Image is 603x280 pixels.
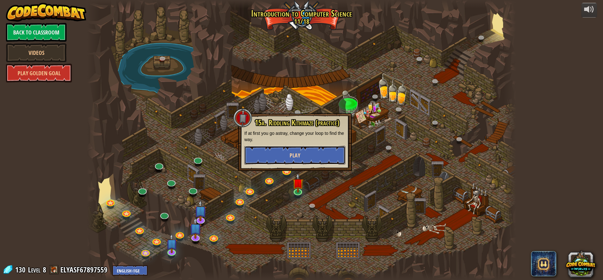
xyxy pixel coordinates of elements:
img: level-banner-unstarted-subscriber.png [189,218,202,239]
span: 130 [15,265,27,275]
img: level-banner-unstarted-subscriber.png [166,234,177,253]
img: level-banner-unstarted-subscriber.png [194,200,207,221]
p: If at first you go astray, change your loop to find the way. [244,130,345,143]
span: 8 [43,265,46,275]
a: Videos [6,43,67,62]
img: CodeCombat - Learn how to code by playing a game [6,3,86,22]
button: Play [244,146,345,165]
img: level-banner-unstarted.png [292,173,303,193]
span: Play [290,151,300,159]
a: ELYASF67897559 [60,265,109,275]
span: 15a. Riddling Kithmaze (practice) [255,117,340,128]
span: Level [28,265,41,275]
a: Back to Classroom [6,23,67,42]
button: Adjust volume [581,3,597,18]
a: Play Golden Goal [6,64,72,82]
